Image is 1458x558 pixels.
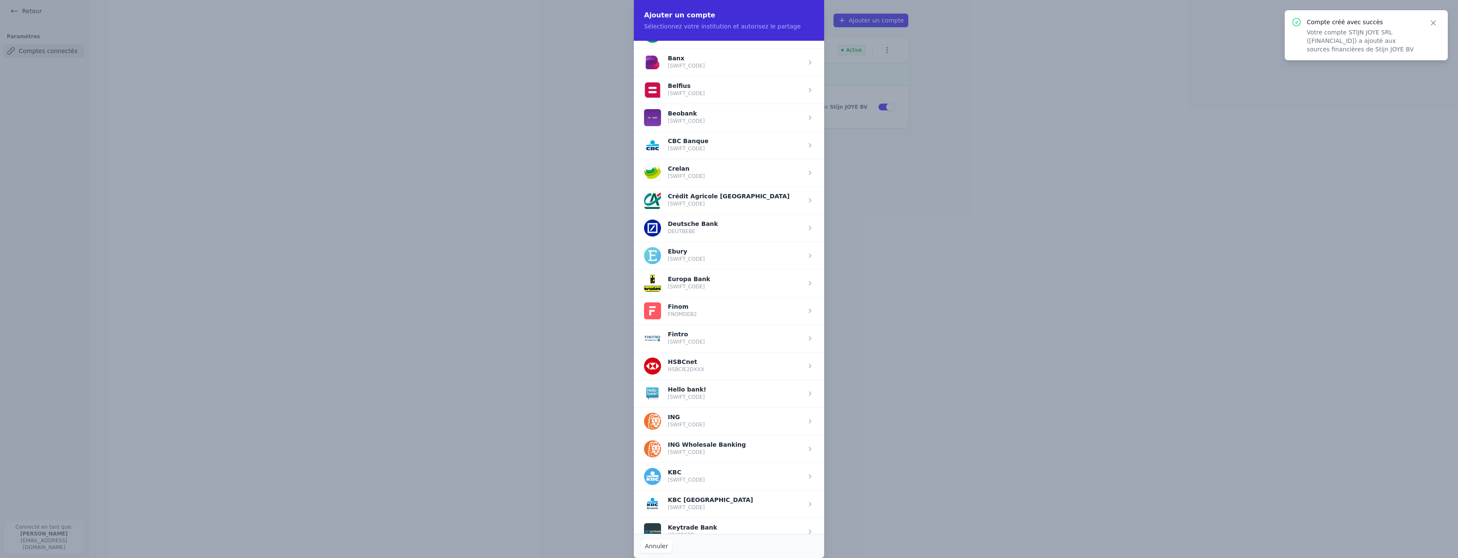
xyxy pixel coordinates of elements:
button: HSBCnet HSBCIE2DXXX [644,358,704,375]
button: Keytrade Bank KEYTBEBB [644,523,717,540]
button: Crelan [SWIFT_CODE] [644,164,705,181]
p: Crédit Agricole [GEOGRAPHIC_DATA] [668,194,790,199]
p: HSBCnet [668,359,704,364]
p: Finom [668,304,697,309]
h2: Ajouter un compte [644,10,814,20]
button: Crédit Agricole [GEOGRAPHIC_DATA] [SWIFT_CODE] [644,192,790,209]
p: ING [668,414,705,420]
p: Deutsche Bank [668,221,718,226]
button: Belfius [SWIFT_CODE] [644,82,705,99]
button: KBC [SWIFT_CODE] [644,468,705,485]
p: Ebury [668,249,705,254]
p: KBC [668,470,705,475]
p: Votre compte STIJN JOYE SRL ([FINANCIAL_ID]) a ajouté aux sources financières de Stijn JOYE BV [1307,28,1419,54]
button: Annuler [641,539,672,553]
p: Beobank [668,111,705,116]
button: Fintro [SWIFT_CODE] [644,330,705,347]
button: TRIOBEBB [644,26,720,43]
p: CBC Banque [668,138,709,144]
p: Sélectionnez votre institution et autorisez le partage [644,22,814,31]
p: Banx [668,56,705,61]
p: Fintro [668,332,705,337]
button: ING Wholesale Banking [SWIFT_CODE] [644,440,746,457]
p: Europa Bank [668,276,710,282]
button: KBC [GEOGRAPHIC_DATA] [SWIFT_CODE] [644,496,753,513]
button: ING [SWIFT_CODE] [644,413,705,430]
p: Belfius [668,83,705,88]
button: Beobank [SWIFT_CODE] [644,109,705,126]
button: CBC Banque [SWIFT_CODE] [644,137,709,154]
p: Hello bank! [668,387,706,392]
button: Hello bank! [SWIFT_CODE] [644,385,706,402]
p: ING Wholesale Banking [668,442,746,447]
button: Ebury [SWIFT_CODE] [644,247,705,264]
p: Compte créé avec succès [1307,18,1419,26]
button: Banx [SWIFT_CODE] [644,54,705,71]
button: Finom FNOMDEB2 [644,302,697,319]
p: KBC [GEOGRAPHIC_DATA] [668,497,753,502]
button: Europa Bank [SWIFT_CODE] [644,275,710,292]
p: Crelan [668,166,705,171]
button: Deutsche Bank DEUTBEBE [644,220,718,237]
p: Keytrade Bank [668,525,717,530]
